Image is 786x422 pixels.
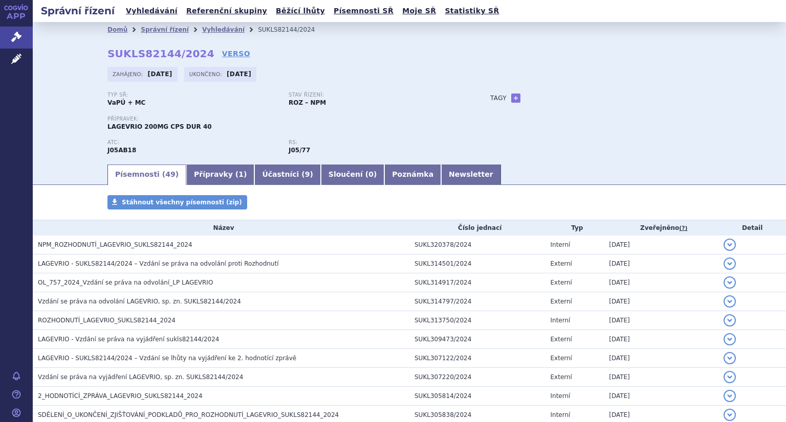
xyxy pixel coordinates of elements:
li: SUKLS82144/2024 [258,22,328,37]
span: Externí [551,279,572,286]
a: Poznámka [384,165,441,185]
span: OL_757_2024_Vzdání se práva na odvolání_LP LAGEVRIO [38,279,213,286]
strong: [DATE] [227,71,251,78]
a: Referenční skupiny [183,4,270,18]
p: RS: [289,139,460,146]
a: Newsletter [441,165,501,185]
th: Typ [545,220,604,236]
td: SUKL305814/2024 [409,387,545,406]
a: Účastníci (9) [254,165,320,185]
span: Interní [551,392,571,400]
a: Běžící lhůty [273,4,328,18]
span: Vzdání se práva na odvolání LAGEVRIO, sp. zn. SUKLS82144/2024 [38,298,241,305]
button: detail [724,257,736,270]
a: + [511,93,520,103]
td: [DATE] [604,349,718,368]
th: Název [33,220,409,236]
td: [DATE] [604,292,718,311]
a: Písemnosti SŘ [331,4,397,18]
span: Zahájeno: [113,70,145,78]
td: SUKL313750/2024 [409,311,545,330]
button: detail [724,352,736,364]
a: Moje SŘ [399,4,439,18]
a: Správní řízení [141,26,189,33]
span: 2_HODNOTÍCÍ_ZPRÁVA_LAGEVRIO_SUKLS82144_2024 [38,392,203,400]
span: LAGEVRIO - SUKLS82144/2024 – Vzdání se lhůty na vyjádření ke 2. hodnotící zprávě [38,355,296,362]
span: SDĚLENÍ_O_UKONČENÍ_ZJIŠŤOVÁNÍ_PODKLADŮ_PRO_ROZHODNUTÍ_LAGEVRIO_SUKLS82144_2024 [38,411,339,418]
span: Vzdání se práva na vyjádření LAGEVRIO, sp. zn. SUKLS82144/2024 [38,373,243,381]
span: Externí [551,298,572,305]
button: detail [724,371,736,383]
a: Statistiky SŘ [442,4,502,18]
td: [DATE] [604,273,718,292]
span: LAGEVRIO - Vzdání se práva na vyjádření sukls82144/2024 [38,336,219,343]
span: ROZHODNUTÍ_LAGEVRIO_SUKLS82144_2024 [38,317,176,324]
strong: [DATE] [148,71,172,78]
p: Typ SŘ: [107,92,278,98]
span: Stáhnout všechny písemnosti (zip) [122,199,242,206]
td: SUKL320378/2024 [409,236,545,254]
td: SUKL314797/2024 [409,292,545,311]
td: [DATE] [604,236,718,254]
strong: ROZ – NPM [289,99,326,106]
p: Přípravek: [107,116,470,122]
span: Interní [551,411,571,418]
span: Interní [551,317,571,324]
td: SUKL309473/2024 [409,330,545,349]
th: Zveřejněno [604,220,718,236]
p: ATC: [107,139,278,146]
button: detail [724,239,736,251]
a: VERSO [222,49,250,59]
th: Detail [718,220,786,236]
button: detail [724,333,736,345]
a: Vyhledávání [123,4,181,18]
td: SUKL307220/2024 [409,368,545,387]
td: [DATE] [604,368,718,387]
button: detail [724,276,736,289]
h3: Tagy [490,92,507,104]
a: Přípravky (1) [186,165,254,185]
p: Stav řízení: [289,92,460,98]
span: LAGEVRIO - SUKLS82144/2024 – Vzdání se práva na odvolání proti Rozhodnutí [38,260,279,267]
abbr: (?) [679,225,687,232]
h2: Správní řízení [33,4,123,18]
td: [DATE] [604,311,718,330]
span: 9 [305,170,310,178]
td: [DATE] [604,254,718,273]
a: Sloučení (0) [321,165,384,185]
strong: molnupiravir [289,147,310,154]
td: SUKL307122/2024 [409,349,545,368]
td: SUKL314501/2024 [409,254,545,273]
span: LAGEVRIO 200MG CPS DUR 40 [107,123,212,130]
span: Externí [551,336,572,343]
button: detail [724,295,736,308]
td: [DATE] [604,387,718,406]
span: Externí [551,373,572,381]
span: Externí [551,355,572,362]
button: detail [724,390,736,402]
span: Externí [551,260,572,267]
strong: SUKLS82144/2024 [107,48,214,60]
a: Stáhnout všechny písemnosti (zip) [107,195,247,209]
button: detail [724,409,736,421]
span: Ukončeno: [189,70,224,78]
strong: VaPÚ + MC [107,99,145,106]
span: 1 [238,170,244,178]
td: SUKL314917/2024 [409,273,545,292]
a: Písemnosti (49) [107,165,186,185]
td: [DATE] [604,330,718,349]
button: detail [724,314,736,326]
strong: MOLNUPIRAVIR [107,147,136,154]
th: Číslo jednací [409,220,545,236]
a: Domů [107,26,127,33]
a: Vyhledávání [202,26,245,33]
span: Interní [551,241,571,248]
span: NPM_ROZHODNUTÍ_LAGEVRIO_SUKLS82144_2024 [38,241,192,248]
span: 0 [368,170,374,178]
span: 49 [165,170,175,178]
